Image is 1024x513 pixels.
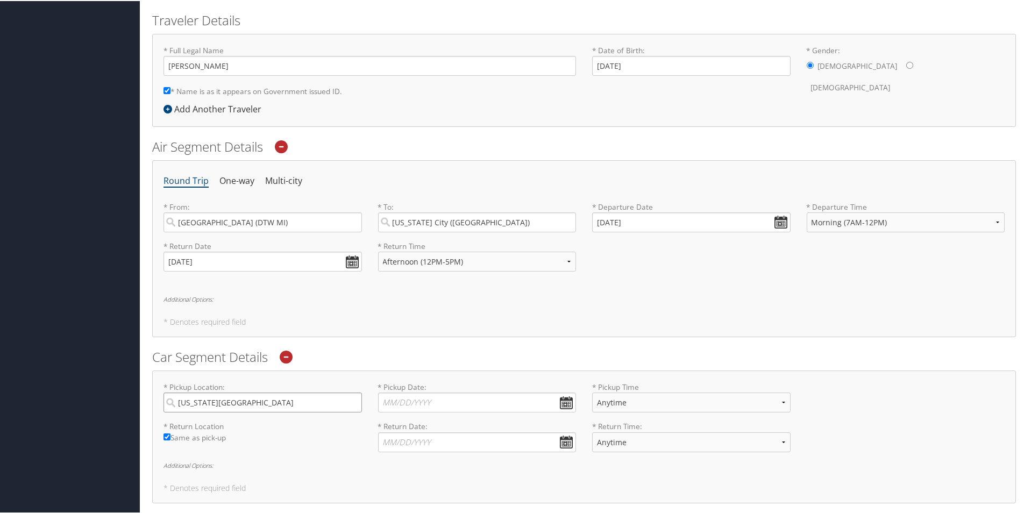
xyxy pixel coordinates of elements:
input: MM/DD/YYYY [592,211,791,231]
input: * Full Legal Name [163,55,576,75]
label: * Pickup Date: [378,381,577,411]
label: * Return Date [163,240,362,251]
h5: * Denotes required field [163,483,1005,491]
input: MM/DD/YYYY [163,251,362,270]
label: * Return Time [378,240,577,251]
li: Round Trip [163,170,209,190]
label: * Gender: [807,44,1005,97]
h2: Air Segment Details [152,137,1016,155]
li: One-way [219,170,254,190]
label: [DEMOGRAPHIC_DATA] [811,76,891,97]
label: * Return Location [163,420,362,431]
label: * Departure Time [807,201,1005,240]
label: * Departure Date [592,201,791,211]
input: Same as pick-up [163,432,170,439]
input: * Date of Birth: [592,55,791,75]
label: * Pickup Location: [163,381,362,411]
div: Add Another Traveler [163,102,267,115]
input: * Gender:[DEMOGRAPHIC_DATA][DEMOGRAPHIC_DATA] [807,61,814,68]
label: * To: [378,201,577,231]
label: * Name is as it appears on Government issued ID. [163,80,342,100]
input: City or Airport Code [163,211,362,231]
input: City or Airport Code [378,211,577,231]
input: * Name is as it appears on Government issued ID. [163,86,170,93]
select: * Pickup Time [592,391,791,411]
h6: Additional Options: [163,295,1005,301]
label: * Return Time: [592,420,791,459]
label: * Full Legal Name [163,44,576,75]
select: * Return Time: [592,431,791,451]
label: * From: [163,201,362,231]
label: * Pickup Time [592,381,791,420]
label: [DEMOGRAPHIC_DATA] [818,55,898,75]
select: * Departure Time [807,211,1005,231]
h2: Car Segment Details [152,347,1016,365]
label: * Date of Birth: [592,44,791,75]
h2: Traveler Details [152,10,1016,28]
h6: Additional Options: [163,461,1005,467]
input: * Gender:[DEMOGRAPHIC_DATA][DEMOGRAPHIC_DATA] [906,61,913,68]
input: * Pickup Date: [378,391,577,411]
li: Multi-city [265,170,302,190]
h5: * Denotes required field [163,317,1005,325]
input: * Return Date: [378,431,577,451]
label: * Return Date: [378,420,577,451]
label: Same as pick-up [163,431,362,448]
